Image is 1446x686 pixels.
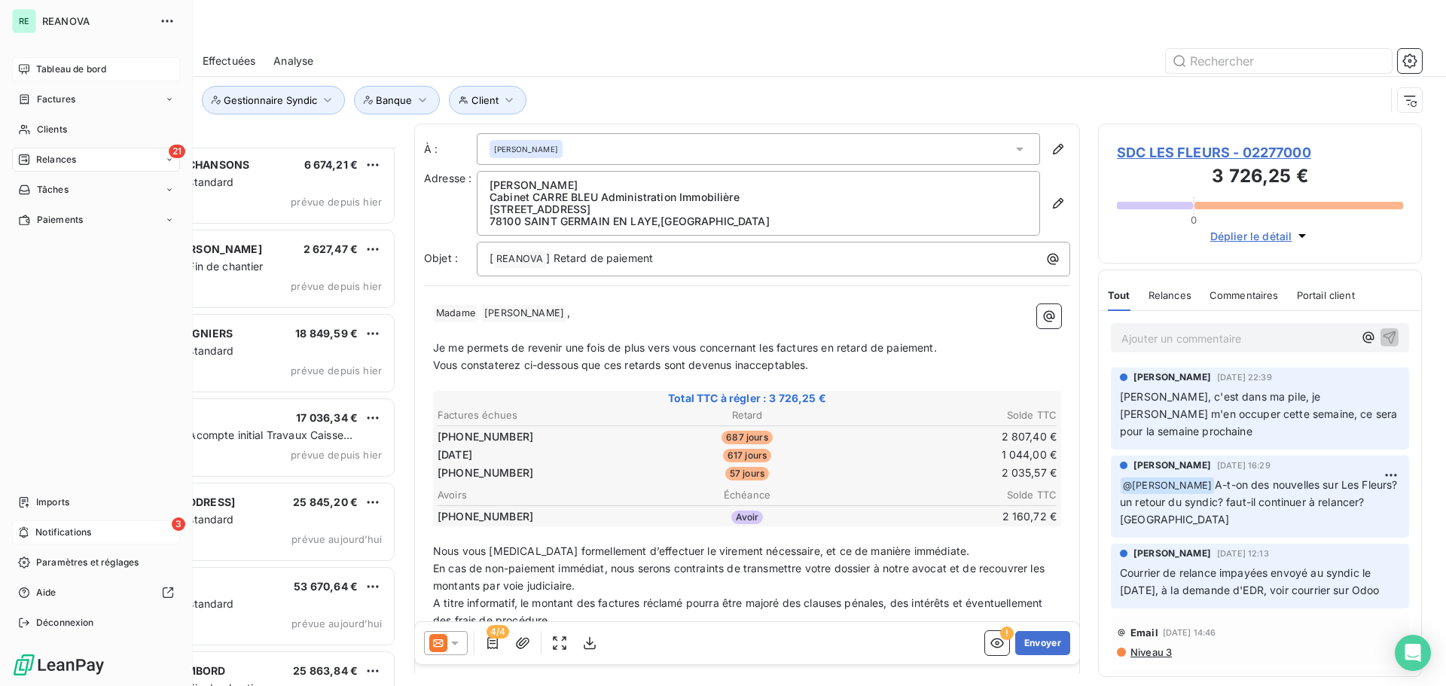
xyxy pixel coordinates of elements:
td: [PHONE_NUMBER] [437,508,642,525]
a: Aide [12,581,180,605]
span: Clients [37,123,67,136]
span: 57 jours [725,467,769,480]
span: @ [PERSON_NAME] [1121,477,1214,495]
span: [PHONE_NUMBER] [438,465,533,480]
div: RE [12,9,36,33]
button: Gestionnaire Syndic [202,86,345,114]
span: Objet : [424,252,458,264]
span: Adresse : [424,172,471,184]
button: Envoyer [1015,631,1070,655]
span: Factures [37,93,75,106]
span: [DATE] [438,447,472,462]
span: 53 670,64 € [294,580,358,593]
span: Nous vous [MEDICAL_DATA] formellement d’effectuer le virement nécessaire, et ce de manière immédi... [433,544,969,557]
button: Banque [354,86,440,114]
span: prévue depuis hier [291,280,382,292]
span: Je me permets de revenir une fois de plus vers vous concernant les factures en retard de paiement. [433,341,937,354]
span: [ [490,252,493,264]
span: [DATE] 12:13 [1217,549,1269,558]
span: Vous constaterez ci-dessous que ces retards sont devenus inacceptables. [433,358,809,371]
th: Solde TTC [852,407,1057,423]
span: A-t-on des nouvelles sur Les Fleurs? un retour du syndic? faut-il continuer à relancer? [GEOGRAPH... [1120,478,1401,526]
span: Tout [1108,289,1130,301]
span: Banque [376,94,412,106]
span: prévue aujourd’hui [291,617,382,630]
span: En cas de non-paiement immédiat, nous serons contraints de transmettre votre dossier à notre avoc... [433,562,1048,592]
span: 21 [169,145,185,158]
span: Total TTC à régler : 3 726,25 € [435,391,1059,406]
span: Niveau 3 [1129,646,1172,658]
span: Tâches [37,183,69,197]
button: Déplier le détail [1206,227,1315,245]
span: [PERSON_NAME], c'est dans ma pile, je [PERSON_NAME] m'en occuper cette semaine, ce sera pour la s... [1120,390,1401,438]
span: Avoir [731,511,764,524]
span: [DATE] 14:46 [1163,628,1216,637]
span: Paiements [37,213,83,227]
span: 2 627,47 € [304,242,358,255]
span: Courrier de relance impayées envoyé au syndic le [DATE], à la demande d'EDR, voir courrier sur Odoo [1120,566,1380,596]
span: Notifications [35,526,91,539]
span: 0 [1191,214,1197,226]
span: ] Retard de paiement [546,252,653,264]
h3: 3 726,25 € [1117,163,1403,193]
th: Avoirs [437,487,642,503]
span: Imports [36,495,69,509]
span: Effectuées [203,53,256,69]
span: prévue depuis hier [291,196,382,208]
button: Client [449,86,526,114]
span: 3 [172,517,185,531]
span: Madame [434,305,477,322]
p: Cabinet CARRE BLEU Administration Immobilière [490,191,1027,203]
span: Commentaires [1210,289,1279,301]
td: 2 807,40 € [852,428,1057,445]
span: A titre informatif, le montant des factures réclamé pourra être majoré des clauses pénales, des i... [433,596,1045,627]
div: Open Intercom Messenger [1395,635,1431,671]
span: 6 674,21 € [304,158,358,171]
p: [PERSON_NAME] [490,179,1027,191]
span: prévue depuis hier [291,364,382,377]
p: 78100 SAINT GERMAIN EN LAYE , [GEOGRAPHIC_DATA] [490,215,1027,227]
span: Paramètres et réglages [36,556,139,569]
span: Relances [1149,289,1191,301]
span: [PERSON_NAME] [482,305,566,322]
label: À : [424,142,477,157]
span: 4/4 [487,625,509,639]
td: 1 044,00 € [852,447,1057,463]
span: 617 jours [723,449,771,462]
span: Analyse [273,53,313,69]
th: Échéance [644,487,850,503]
img: Logo LeanPay [12,653,105,677]
span: Aide [36,586,56,599]
span: REANOVA [494,251,545,268]
span: [PERSON_NAME] [494,144,558,154]
span: Client [471,94,499,106]
span: 17 036,34 € [296,411,358,424]
span: 687 jours [721,431,772,444]
span: 18 849,59 € [295,327,358,340]
span: Portail client [1297,289,1355,301]
span: [PERSON_NAME] [1133,547,1211,560]
td: 2 160,72 € [852,508,1057,525]
th: Factures échues [437,407,642,423]
span: [PERSON_NAME] [1133,459,1211,472]
span: 25 863,84 € [293,664,358,677]
span: Déconnexion [36,616,94,630]
span: , [567,306,570,319]
p: [STREET_ADDRESS] [490,203,1027,215]
span: Email [1130,627,1158,639]
span: Plan de relance Acompte initial Travaux Caisse d'Epargne [108,428,352,456]
span: Déplier le détail [1210,228,1292,244]
span: 25 845,20 € [293,495,358,508]
span: Relances [36,153,76,166]
span: [PHONE_NUMBER] [438,429,533,444]
span: Tableau de bord [36,63,106,76]
span: Gestionnaire Syndic [224,94,317,106]
th: Retard [644,407,850,423]
input: Rechercher [1166,49,1392,73]
div: grid [72,148,396,686]
span: [DATE] 22:39 [1217,373,1272,382]
th: Solde TTC [852,487,1057,503]
span: SDC LES FLEURS - 02277000 [1117,142,1403,163]
span: [PERSON_NAME] [1133,370,1211,384]
td: 2 035,57 € [852,465,1057,481]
